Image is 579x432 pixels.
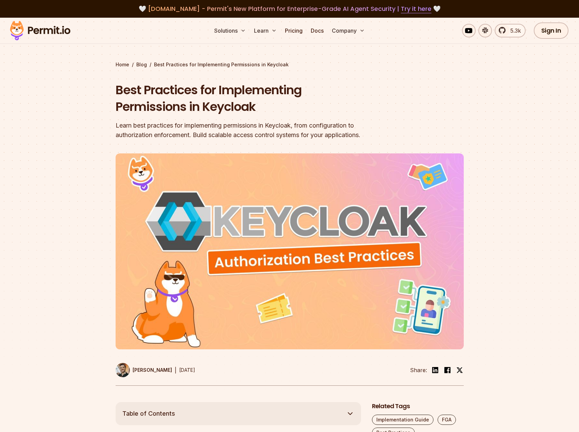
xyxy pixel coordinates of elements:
span: [DOMAIN_NAME] - Permit's New Platform for Enterprise-Grade AI Agent Security | [148,4,431,13]
img: Daniel Bass [116,363,130,377]
a: 5.3k [495,24,526,37]
img: Permit logo [7,19,73,42]
a: Blog [136,61,147,68]
button: Solutions [211,24,249,37]
div: 🤍 🤍 [16,4,563,14]
a: [PERSON_NAME] [116,363,172,377]
span: 5.3k [506,27,521,35]
span: Table of Contents [122,409,175,418]
a: Pricing [282,24,305,37]
button: Table of Contents [116,402,361,425]
h1: Best Practices for Implementing Permissions in Keycloak [116,82,377,115]
img: facebook [443,366,452,374]
li: Share: [410,366,427,374]
img: Best Practices for Implementing Permissions in Keycloak [116,153,464,349]
button: Company [329,24,368,37]
a: Try it here [401,4,431,13]
img: linkedin [431,366,439,374]
a: FGA [438,415,456,425]
img: twitter [456,367,463,373]
p: [PERSON_NAME] [133,367,172,373]
a: Sign In [534,22,569,39]
a: Implementation Guide [372,415,433,425]
a: Docs [308,24,326,37]
div: | [175,366,176,374]
button: Learn [251,24,279,37]
a: Home [116,61,129,68]
h2: Related Tags [372,402,464,411]
div: / / [116,61,464,68]
div: Learn best practices for implementing permissions in Keycloak, from configuration to authorizatio... [116,121,377,140]
time: [DATE] [179,367,195,373]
